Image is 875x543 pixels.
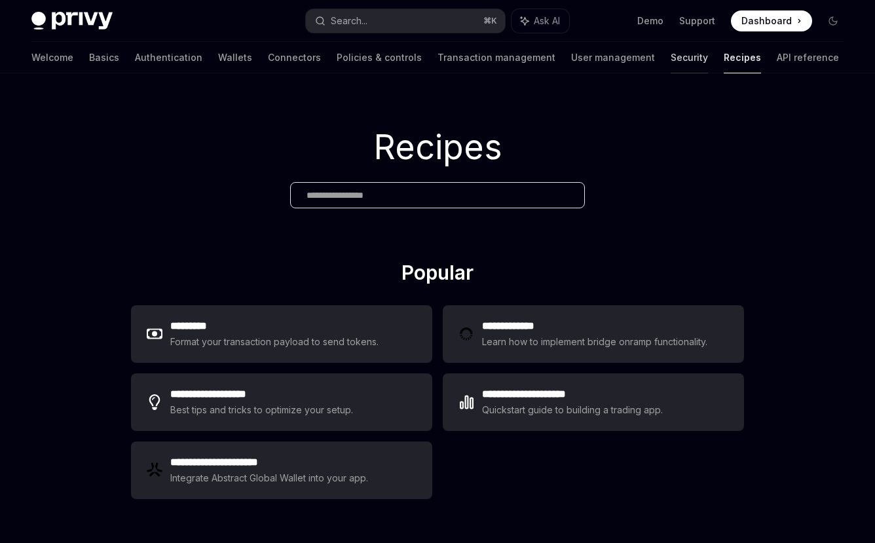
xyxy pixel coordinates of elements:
[337,42,422,73] a: Policies & controls
[823,10,844,31] button: Toggle dark mode
[741,14,792,28] span: Dashboard
[724,42,761,73] a: Recipes
[482,334,711,350] div: Learn how to implement bridge onramp functionality.
[306,9,506,33] button: Search...⌘K
[218,42,252,73] a: Wallets
[89,42,119,73] a: Basics
[671,42,708,73] a: Security
[135,42,202,73] a: Authentication
[571,42,655,73] a: User management
[483,16,497,26] span: ⌘ K
[777,42,839,73] a: API reference
[170,470,369,486] div: Integrate Abstract Global Wallet into your app.
[443,305,744,363] a: **** **** ***Learn how to implement bridge onramp functionality.
[437,42,555,73] a: Transaction management
[131,305,432,363] a: **** ****Format your transaction payload to send tokens.
[512,9,569,33] button: Ask AI
[534,14,560,28] span: Ask AI
[679,14,715,28] a: Support
[331,13,367,29] div: Search...
[482,402,663,418] div: Quickstart guide to building a trading app.
[170,334,379,350] div: Format your transaction payload to send tokens.
[637,14,663,28] a: Demo
[31,42,73,73] a: Welcome
[31,12,113,30] img: dark logo
[170,402,355,418] div: Best tips and tricks to optimize your setup.
[131,261,744,290] h2: Popular
[268,42,321,73] a: Connectors
[731,10,812,31] a: Dashboard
